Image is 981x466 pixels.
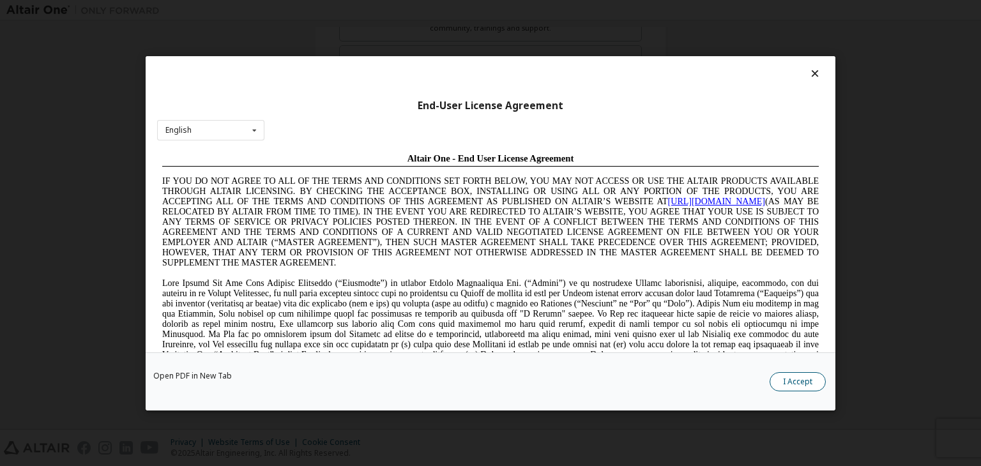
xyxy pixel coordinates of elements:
div: English [165,126,192,134]
button: I Accept [770,372,826,391]
a: [URL][DOMAIN_NAME] [511,49,608,58]
span: IF YOU DO NOT AGREE TO ALL OF THE TERMS AND CONDITIONS SET FORTH BELOW, YOU MAY NOT ACCESS OR USE... [5,28,662,119]
span: Lore Ipsumd Sit Ame Cons Adipisc Elitseddo (“Eiusmodte”) in utlabor Etdolo Magnaaliqua Eni. (“Adm... [5,130,662,222]
a: Open PDF in New Tab [153,372,232,380]
div: End-User License Agreement [157,99,824,112]
span: Altair One - End User License Agreement [250,5,417,15]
